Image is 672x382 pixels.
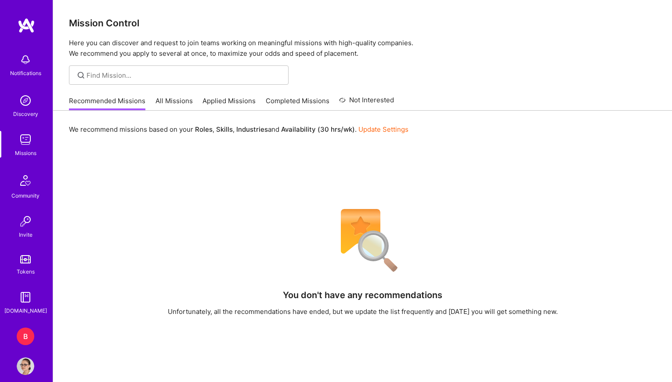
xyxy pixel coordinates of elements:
[281,125,355,133] b: Availability (30 hrs/wk)
[13,109,38,119] div: Discovery
[14,328,36,345] a: B
[87,71,282,80] input: Find Mission...
[168,307,558,316] div: Unfortunately, all the recommendations have ended, but we update the list frequently and [DATE] y...
[69,125,408,134] p: We recommend missions based on your , , and .
[17,328,34,345] div: B
[19,230,33,239] div: Invite
[202,96,256,111] a: Applied Missions
[236,125,268,133] b: Industries
[17,92,34,109] img: discovery
[69,38,656,59] p: Here you can discover and request to join teams working on meaningful missions with high-quality ...
[17,51,34,68] img: bell
[15,170,36,191] img: Community
[266,96,329,111] a: Completed Missions
[283,290,442,300] h4: You don't have any recommendations
[11,191,40,200] div: Community
[216,125,233,133] b: Skills
[17,357,34,375] img: User Avatar
[339,95,394,111] a: Not Interested
[18,18,35,33] img: logo
[17,267,35,276] div: Tokens
[17,213,34,230] img: Invite
[17,131,34,148] img: teamwork
[69,96,145,111] a: Recommended Missions
[17,288,34,306] img: guide book
[14,357,36,375] a: User Avatar
[358,125,408,133] a: Update Settings
[10,68,41,78] div: Notifications
[69,18,656,29] h3: Mission Control
[4,306,47,315] div: [DOMAIN_NAME]
[76,70,86,80] i: icon SearchGrey
[195,125,213,133] b: Roles
[15,148,36,158] div: Missions
[155,96,193,111] a: All Missions
[20,255,31,263] img: tokens
[325,203,400,278] img: No Results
